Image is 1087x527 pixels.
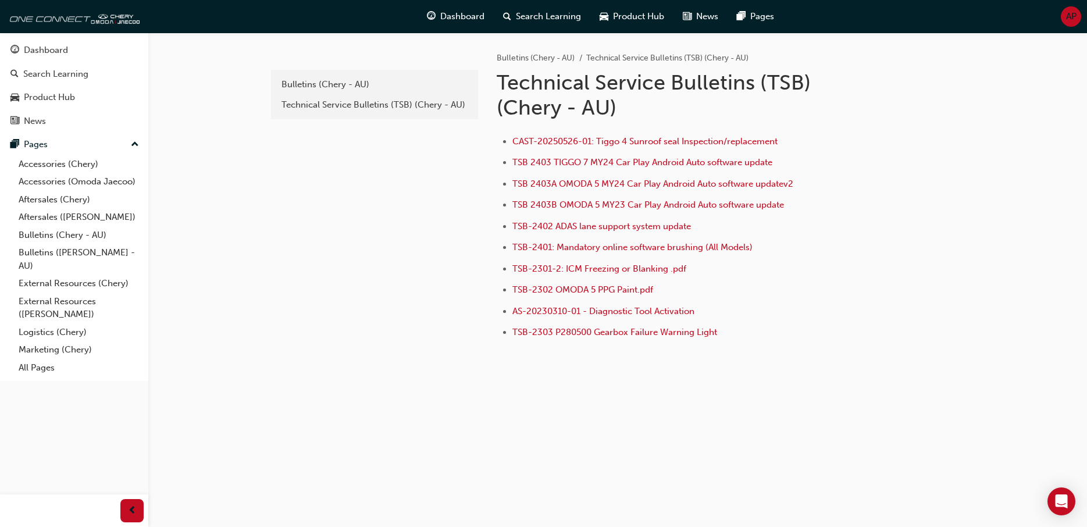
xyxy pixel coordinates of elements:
a: Bulletins (Chery - AU) [497,53,575,63]
span: pages-icon [737,9,746,24]
a: Bulletins ([PERSON_NAME] - AU) [14,244,144,275]
a: search-iconSearch Learning [494,5,590,29]
a: External Resources (Chery) [14,275,144,293]
span: pages-icon [10,140,19,150]
a: Bulletins (Chery - AU) [14,226,144,244]
span: up-icon [131,137,139,152]
a: TSB-2303 P280500 Gearbox Failure Warning Light [512,327,717,337]
a: pages-iconPages [728,5,783,29]
a: TSB-2401: Mandatory online software brushing (All Models) [512,242,753,252]
button: Pages [5,134,144,155]
span: prev-icon [128,504,137,518]
span: AP [1066,10,1077,23]
a: Bulletins (Chery - AU) [276,74,473,95]
a: Search Learning [5,63,144,85]
button: AP [1061,6,1081,27]
div: Bulletins (Chery - AU) [281,78,468,91]
span: search-icon [503,9,511,24]
button: DashboardSearch LearningProduct HubNews [5,37,144,134]
a: TSB-2402 ADAS lane support system update [512,221,691,232]
span: guage-icon [427,9,436,24]
span: Dashboard [440,10,484,23]
a: Accessories (Chery) [14,155,144,173]
a: car-iconProduct Hub [590,5,673,29]
a: AS-20230310-01 - Diagnostic Tool Activation [512,306,694,316]
a: guage-iconDashboard [418,5,494,29]
span: guage-icon [10,45,19,56]
span: news-icon [10,116,19,127]
a: Technical Service Bulletins (TSB) (Chery - AU) [276,95,473,115]
a: TSB 2403 TIGGO 7 MY24 Car Play Android Auto software update [512,157,772,168]
a: Aftersales ([PERSON_NAME]) [14,208,144,226]
div: Product Hub [24,91,75,104]
a: News [5,111,144,132]
h1: Technical Service Bulletins (TSB) (Chery - AU) [497,70,878,120]
a: Product Hub [5,87,144,108]
div: Technical Service Bulletins (TSB) (Chery - AU) [281,98,468,112]
a: Aftersales (Chery) [14,191,144,209]
span: News [696,10,718,23]
div: Pages [24,138,48,151]
span: Product Hub [613,10,664,23]
div: News [24,115,46,128]
a: TSB-2301-2: ICM Freezing or Blanking .pdf [512,263,686,274]
li: Technical Service Bulletins (TSB) (Chery - AU) [586,52,749,65]
span: car-icon [600,9,608,24]
img: oneconnect [6,5,140,28]
a: Logistics (Chery) [14,323,144,341]
div: Open Intercom Messenger [1047,487,1075,515]
a: All Pages [14,359,144,377]
span: car-icon [10,92,19,103]
div: Dashboard [24,44,68,57]
span: news-icon [683,9,692,24]
a: Marketing (Chery) [14,341,144,359]
a: TSB-2302 OMODA 5 PPG Paint.pdf [512,284,653,295]
a: Accessories (Omoda Jaecoo) [14,173,144,191]
a: CAST-20250526-01: Tiggo 4 Sunroof seal Inspection/replacement [512,136,778,147]
div: Search Learning [23,67,88,81]
span: Pages [750,10,774,23]
a: TSB 2403B OMODA 5 MY23 Car Play Android Auto software update [512,200,784,210]
a: news-iconNews [673,5,728,29]
span: search-icon [10,69,19,80]
a: TSB 2403A OMODA 5 MY24 Car Play Android Auto software updatev2 [512,179,793,189]
span: Search Learning [516,10,581,23]
a: External Resources ([PERSON_NAME]) [14,293,144,323]
a: Dashboard [5,40,144,61]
